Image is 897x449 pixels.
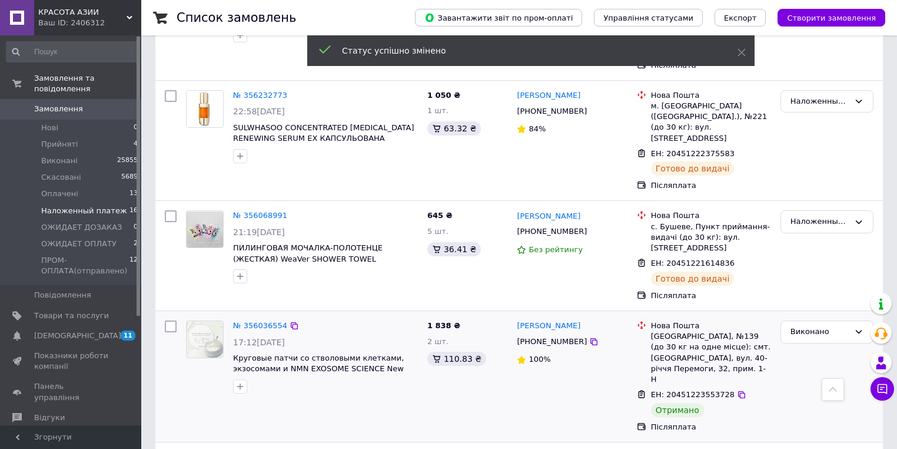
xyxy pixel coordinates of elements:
[427,321,460,330] span: 1 838 ₴
[41,189,78,199] span: Оплачені
[34,311,109,321] span: Товари та послуги
[233,354,404,384] a: Круговые патчи со стволовыми клетками, экзосомами и NMN EXOSOME SCIENCE New Stem Cell Eye Sheet 60шт
[427,227,448,236] span: 5 шт.
[186,210,224,248] a: Фото товару
[715,9,766,27] button: Експорт
[651,101,771,144] div: м. [GEOGRAPHIC_DATA] ([GEOGRAPHIC_DATA].), №221 (до 30 кг): вул. [STREET_ADDRESS]
[651,161,735,176] div: Готово до видачі
[778,9,885,27] button: Створити замовлення
[529,355,550,364] span: 100%
[34,104,83,114] span: Замовлення
[34,412,65,423] span: Відгуки
[724,14,757,22] span: Експорт
[651,259,735,268] span: ЕН: 20451221614836
[651,422,771,433] div: Післяплата
[603,14,693,22] span: Управління статусами
[517,227,587,236] span: [PHONE_NUMBER]
[651,180,771,191] div: Післяплата
[651,210,771,221] div: Нова Пошта
[517,211,580,222] a: [PERSON_NAME]
[186,90,224,128] a: Фото товару
[233,211,287,220] a: № 356068991
[529,245,583,254] span: Без рейтингу
[651,222,771,254] div: с. Бушеве, Пункт приймання-видачі (до 30 кг): вул. [STREET_ADDRESS]
[41,222,122,233] span: ОЖИДАЕТ ДОЗАКАЗ
[790,95,849,108] div: Наложенный платеж
[121,331,135,341] span: 11
[6,41,139,62] input: Пошук
[129,255,138,276] span: 12
[427,352,486,366] div: 110.83 ₴
[34,290,91,301] span: Повідомлення
[517,107,587,115] span: [PHONE_NUMBER]
[233,107,285,116] span: 22:58[DATE]
[41,139,78,150] span: Прийняті
[233,91,287,100] a: № 356232773
[129,189,138,199] span: 13
[34,381,109,402] span: Панель управління
[651,149,735,158] span: ЕН: 20451222375583
[766,13,885,22] a: Створити замовлення
[34,351,109,372] span: Показники роботи компанії
[187,91,222,127] img: Фото товару
[424,12,573,23] span: Завантажити звіт по пром-оплаті
[41,123,58,133] span: Нові
[651,331,771,385] div: [GEOGRAPHIC_DATA], №139 (до 30 кг на одне місце): смт. [GEOGRAPHIC_DATA], вул. 40-річчя Перемоги,...
[41,239,117,249] span: ОЖИДАЕТ ОПЛАТУ
[790,326,849,338] div: Виконано
[427,337,448,346] span: 2 шт.
[187,321,223,358] img: Фото товару
[233,123,414,154] a: SULWHASOO CONCENTRATED [MEDICAL_DATA] RENEWING SERUM EX КАПСУЛЬОВАНА ОМОЛОДЖУВАЛЬНА ЕСЕНЦІЯ 15 мл
[651,390,735,399] span: ЕН: 20451223553728
[415,9,582,27] button: Завантажити звіт по пром-оплаті
[134,123,138,133] span: 0
[342,45,708,57] div: Статус успішно змінено
[790,216,849,228] div: Наложенный платеж
[651,321,771,331] div: Нова Пошта
[427,211,453,220] span: 645 ₴
[41,206,127,216] span: Наложенный платеж
[134,222,138,233] span: 0
[651,90,771,101] div: Нова Пошта
[177,11,296,25] h1: Список замовлень
[121,172,138,183] span: 5689
[651,403,704,417] div: Отримано
[871,377,894,401] button: Чат з покупцем
[651,272,735,286] div: Готово до видачі
[34,73,141,94] span: Замовлення та повідомлення
[517,321,580,332] a: [PERSON_NAME]
[233,227,285,237] span: 21:19[DATE]
[41,255,129,276] span: ПРОМ-ОПЛАТА(отправлено)
[427,106,448,115] span: 1 шт.
[41,172,81,183] span: Скасовані
[529,124,546,133] span: 84%
[233,338,285,347] span: 17:12[DATE]
[41,156,78,166] span: Виконані
[594,9,703,27] button: Управління статусами
[787,14,876,22] span: Створити замовлення
[651,290,771,301] div: Післяплата
[427,242,481,256] div: 36.41 ₴
[34,331,121,341] span: [DEMOGRAPHIC_DATA]
[427,121,481,136] div: 63.32 ₴
[38,18,141,28] div: Ваш ID: 2406312
[134,239,138,249] span: 2
[134,139,138,150] span: 4
[427,91,460,100] span: 1 050 ₴
[517,337,587,346] span: [PHONE_NUMBER]
[186,321,224,358] a: Фото товару
[517,90,580,101] a: [PERSON_NAME]
[38,7,127,18] span: КРАСОТА АЗИИ
[233,321,287,330] a: № 356036554
[117,156,138,166] span: 25855
[129,206,138,216] span: 16
[187,212,223,247] img: Фото товару
[233,243,383,263] a: ПИЛИНГОВАЯ МОЧАЛКА-ПОЛОТЕНЦЕ (ЖЕСТКАЯ) WeaVer SHOWER TOWEL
